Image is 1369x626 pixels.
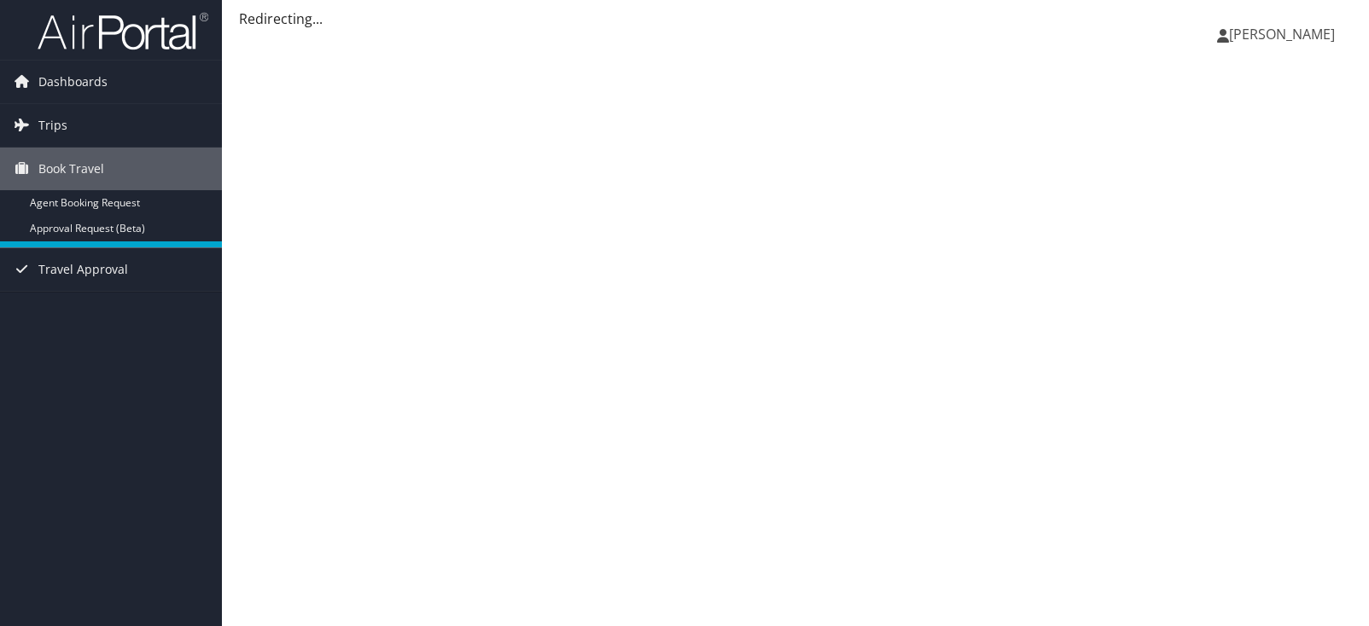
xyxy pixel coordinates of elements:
[38,248,128,291] span: Travel Approval
[1217,9,1352,60] a: [PERSON_NAME]
[239,9,1352,29] div: Redirecting...
[38,11,208,51] img: airportal-logo.png
[38,148,104,190] span: Book Travel
[1229,25,1335,43] span: [PERSON_NAME]
[38,61,108,103] span: Dashboards
[38,104,67,147] span: Trips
